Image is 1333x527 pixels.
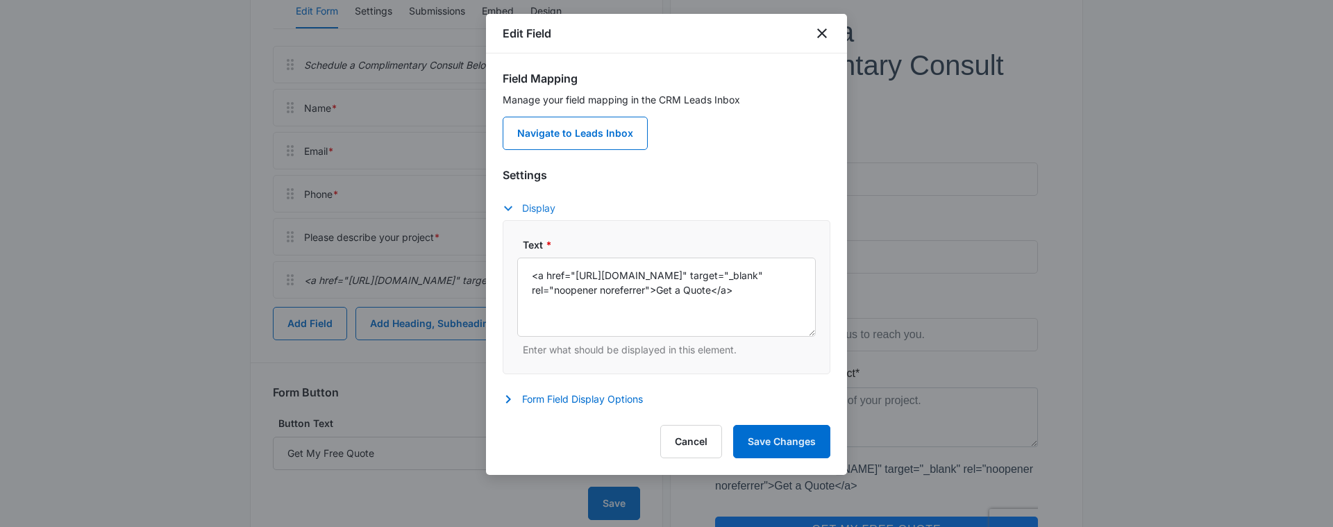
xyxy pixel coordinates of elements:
p: Manage your field mapping in the CRM Leads Inbox [503,92,830,107]
h1: Edit Field [503,25,551,42]
button: Display [503,200,569,217]
button: Cancel [660,425,722,458]
button: Form Field Display Options [503,391,657,408]
span: Get My Free Quote [97,508,226,520]
label: Text [523,237,821,252]
textarea: <a href="[URL][DOMAIN_NAME]" target="_blank" rel="noopener noreferrer">Get a Quote</a> [517,258,816,337]
p: Enter what should be displayed in this element. [523,342,816,357]
a: Navigate to Leads Inbox [503,117,648,150]
h3: Field Mapping [503,70,830,87]
button: Save Changes [733,425,830,458]
h3: Settings [503,167,830,183]
button: close [814,25,830,42]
